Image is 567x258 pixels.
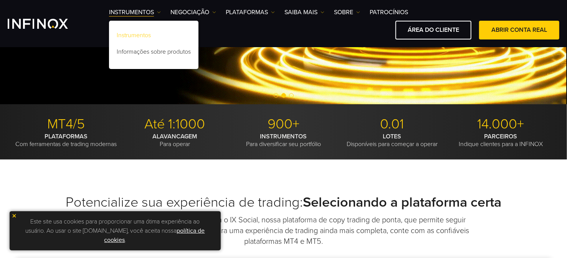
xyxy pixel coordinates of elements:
a: ABRIR CONTA REAL [479,21,559,39]
p: 14.000+ [450,116,552,133]
p: Opere de forma mais inteligente com o IX Social, nossa plataforma de copy trading de ponta, que p... [98,215,470,247]
p: Disponíveis para começar a operar [341,133,444,148]
span: Go to slide 1 [274,93,278,98]
p: MT4/5 [15,116,118,133]
strong: PARCEIROS [484,133,517,140]
a: NEGOCIAÇÃO [170,8,216,17]
h2: Potencialize sua experiência de trading: [15,194,552,211]
a: Saiba mais [284,8,324,17]
p: Para diversificar seu portfólio [232,133,335,148]
a: Patrocínios [370,8,408,17]
p: 0.01 [341,116,444,133]
a: INFINOX Logo [8,19,86,29]
a: SOBRE [334,8,360,17]
span: Go to slide 2 [281,93,286,98]
a: ÁREA DO CLIENTE [395,21,471,39]
strong: PLATAFORMAS [45,133,88,140]
a: Informações sobre produtos [109,45,198,61]
p: Para operar [124,133,226,148]
p: Este site usa cookies para proporcionar uma ótima experiência ao usuário. Ao usar o site [DOMAIN_... [13,215,217,246]
strong: Selecionando a plataforma certa [303,194,501,210]
p: 900+ [232,116,335,133]
img: yellow close icon [12,213,17,219]
span: Go to slide 3 [289,93,294,98]
p: Indique clientes para a INFINOX [450,133,552,148]
a: Instrumentos [109,28,198,45]
strong: ALAVANCAGEM [153,133,197,140]
a: Instrumentos [109,8,161,17]
strong: INSTRUMENTOS [260,133,307,140]
p: Até 1:1000 [124,116,226,133]
strong: LOTES [383,133,402,140]
p: Com ferramentas de trading modernas [15,133,118,148]
a: PLATAFORMAS [226,8,275,17]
